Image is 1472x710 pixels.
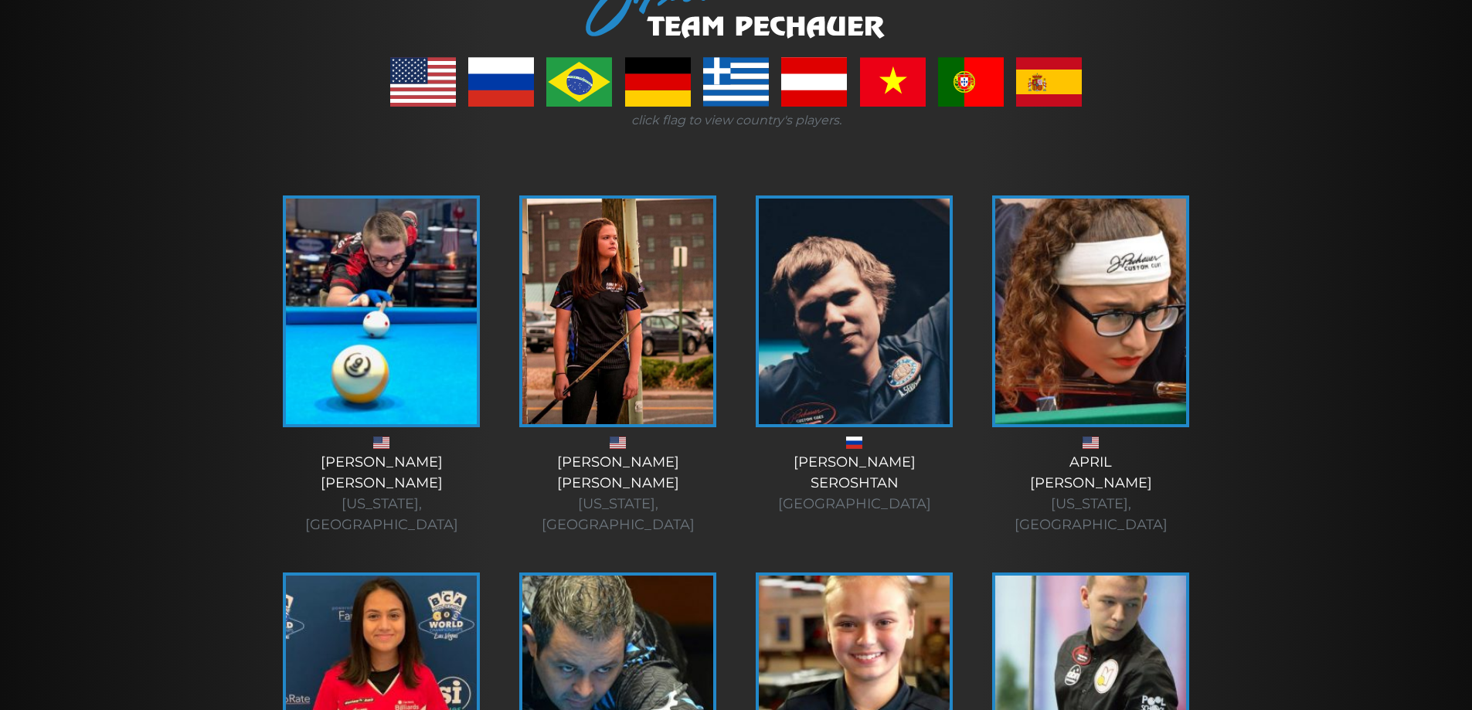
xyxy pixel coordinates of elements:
[631,113,841,127] i: click flag to view country's players.
[988,452,1194,535] div: April [PERSON_NAME]
[279,195,484,535] a: [PERSON_NAME][PERSON_NAME] [US_STATE], [GEOGRAPHIC_DATA]
[988,195,1194,535] a: April[PERSON_NAME] [US_STATE], [GEOGRAPHIC_DATA]
[752,452,957,515] div: [PERSON_NAME] Seroshtan
[286,199,477,424] img: alex-bryant-225x320.jpg
[515,494,721,535] div: [US_STATE], [GEOGRAPHIC_DATA]
[515,452,721,535] div: [PERSON_NAME] [PERSON_NAME]
[515,195,721,535] a: [PERSON_NAME][PERSON_NAME] [US_STATE], [GEOGRAPHIC_DATA]
[995,199,1186,424] img: April-225x320.jpg
[279,494,484,535] div: [US_STATE], [GEOGRAPHIC_DATA]
[522,199,713,424] img: amanda-c-1-e1555337534391.jpg
[759,199,950,424] img: andrei-1-225x320.jpg
[752,494,957,515] div: [GEOGRAPHIC_DATA]
[988,494,1194,535] div: [US_STATE], [GEOGRAPHIC_DATA]
[752,195,957,515] a: [PERSON_NAME]Seroshtan [GEOGRAPHIC_DATA]
[279,452,484,535] div: [PERSON_NAME] [PERSON_NAME]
